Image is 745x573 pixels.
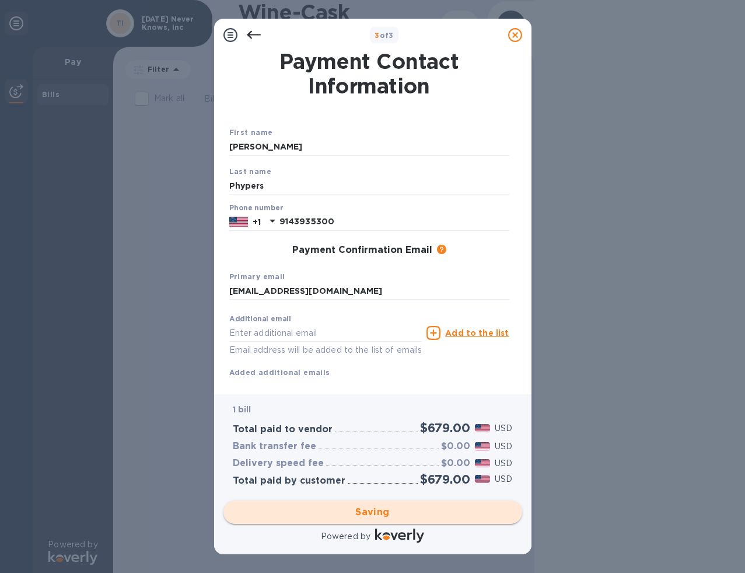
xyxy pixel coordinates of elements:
[229,324,422,342] input: Enter additional email
[229,128,273,137] b: First name
[420,421,470,435] h2: $679.00
[233,458,324,469] h3: Delivery speed fee
[292,245,432,256] h3: Payment Confirmation Email
[279,213,509,231] input: Enter your phone number
[321,530,370,543] p: Powered by
[420,472,470,487] h2: $679.00
[229,138,509,156] input: Enter your first name
[233,475,345,487] h3: Total paid by customer
[441,441,470,452] h3: $0.00
[495,457,512,470] p: USD
[445,328,509,338] u: Add to the list
[229,316,291,323] label: Additional email
[495,422,512,435] p: USD
[253,216,261,228] p: +1
[229,272,285,281] b: Primary email
[229,343,422,357] p: Email address will be added to the list of emails
[229,205,283,212] label: Phone number
[375,31,394,40] b: of 3
[475,459,491,467] img: USD
[233,441,316,452] h3: Bank transfer fee
[375,31,379,40] span: 3
[441,458,470,469] h3: $0.00
[475,475,491,483] img: USD
[233,405,251,414] b: 1 bill
[229,216,248,228] img: US
[229,368,330,377] b: Added additional emails
[375,529,424,543] img: Logo
[475,424,491,432] img: USD
[229,167,272,176] b: Last name
[229,177,509,195] input: Enter your last name
[229,49,509,98] h1: Payment Contact Information
[229,283,509,300] input: Enter your primary name
[495,473,512,485] p: USD
[495,440,512,453] p: USD
[233,424,333,435] h3: Total paid to vendor
[475,442,491,450] img: USD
